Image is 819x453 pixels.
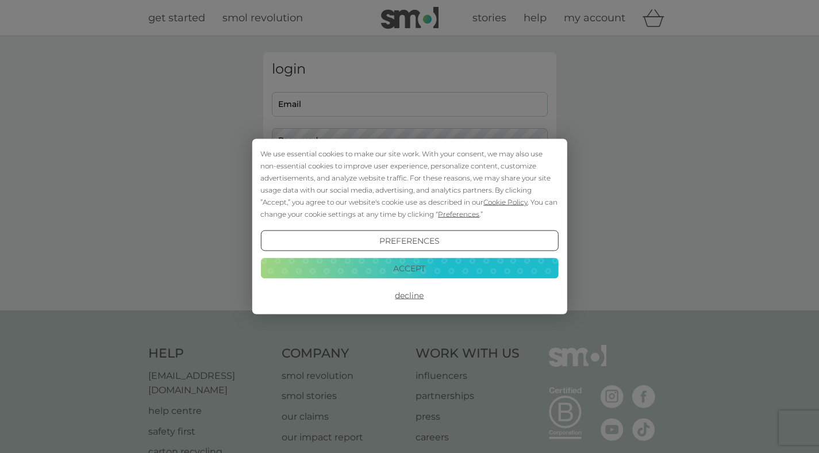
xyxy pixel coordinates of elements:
div: Cookie Consent Prompt [252,139,567,314]
button: Decline [260,285,558,306]
button: Preferences [260,231,558,251]
span: Cookie Policy [483,198,528,206]
div: We use essential cookies to make our site work. With your consent, we may also use non-essential ... [260,148,558,220]
button: Accept [260,258,558,278]
span: Preferences [438,210,479,218]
